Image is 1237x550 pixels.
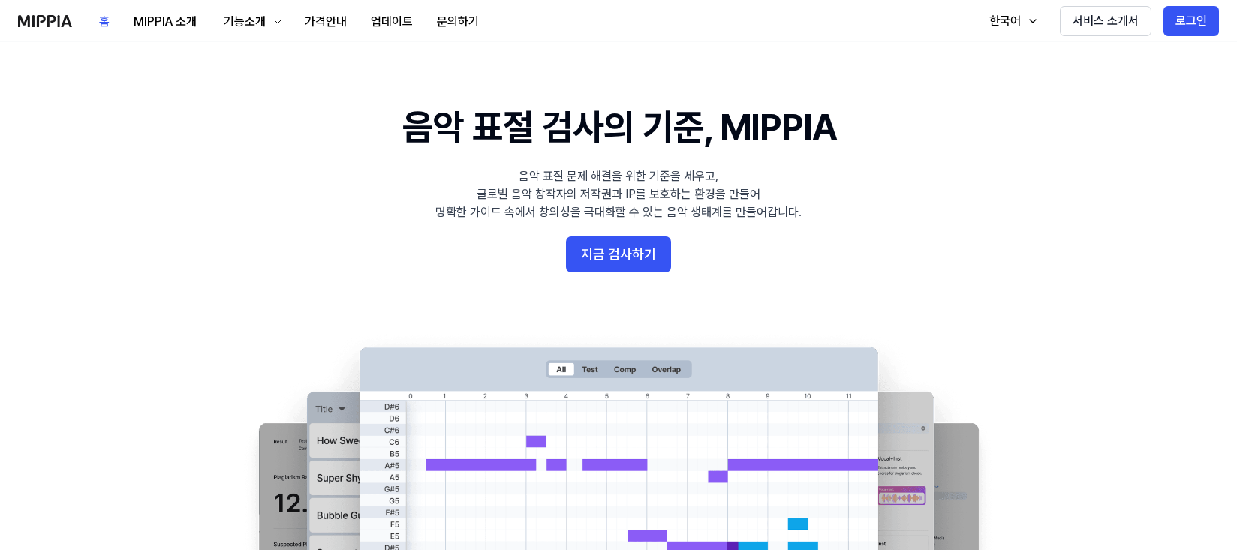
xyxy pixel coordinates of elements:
div: 기능소개 [221,13,269,31]
button: 가격안내 [293,7,359,37]
img: logo [18,15,72,27]
button: 기능소개 [209,7,293,37]
button: 지금 검사하기 [566,236,671,272]
button: 로그인 [1163,6,1219,36]
button: 홈 [87,7,122,37]
button: 문의하기 [425,7,491,37]
a: 홈 [87,1,122,42]
button: 서비스 소개서 [1060,6,1151,36]
div: 한국어 [986,12,1024,30]
a: 업데이트 [359,1,425,42]
h1: 음악 표절 검사의 기준, MIPPIA [402,102,835,152]
button: 한국어 [974,6,1048,36]
button: MIPPIA 소개 [122,7,209,37]
button: 업데이트 [359,7,425,37]
div: 음악 표절 문제 해결을 위한 기준을 세우고, 글로벌 음악 창작자의 저작권과 IP를 보호하는 환경을 만들어 명확한 가이드 속에서 창의성을 극대화할 수 있는 음악 생태계를 만들어... [435,167,802,221]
